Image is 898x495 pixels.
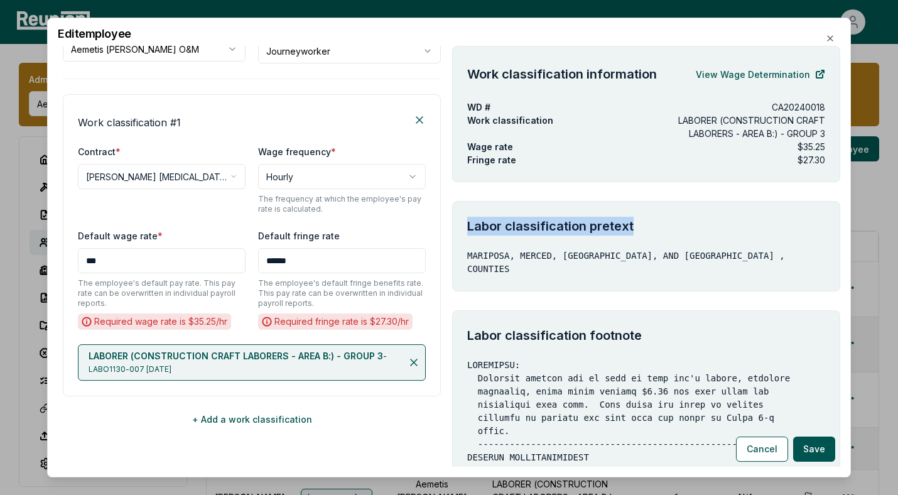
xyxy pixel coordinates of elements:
label: Wage frequency [258,146,336,157]
p: $35.25 [798,140,825,153]
label: Default wage rate [78,231,163,241]
p: - [89,350,405,375]
h4: Work classification information [467,65,657,84]
p: Fringe rate [467,153,516,166]
p: MARIPOSA, MERCED, [GEOGRAPHIC_DATA], AND [GEOGRAPHIC_DATA] , COUNTIES [467,249,825,276]
p: CA20240018 [772,101,825,114]
p: Work classification [467,114,641,127]
h4: Work classification # 1 [78,115,181,130]
p: LABORER (CONSTRUCTION CRAFT LABORERS - AREA B:) - GROUP 3 [661,114,825,140]
h2: Edit employee [58,28,840,40]
p: WD # [467,101,490,114]
button: + Add a work classification [63,406,441,432]
h4: Labor classification pretext [467,217,825,236]
div: Required fringe rate is $ 27.30 /hr [258,313,413,330]
div: Required wage rate is $ 35.25 /hr [78,313,231,330]
label: Contract [78,146,121,157]
span: LABO1130-007 [DATE] [89,364,171,374]
p: The employee's default fringe benefits rate. This pay rate can be overwritten in individual payro... [258,278,426,308]
a: View Wage Determination [696,62,825,87]
button: Save [793,437,835,462]
h4: Labor classification footnote [467,326,825,345]
p: The employee's default pay rate. This pay rate can be overwritten in individual payroll reports. [78,278,246,308]
label: Default fringe rate [258,231,340,241]
p: $27.30 [798,153,825,166]
span: LABORER (CONSTRUCTION CRAFT LABORERS - AREA B:) - GROUP 3 [89,351,383,361]
button: Cancel [736,437,788,462]
p: The frequency at which the employee's pay rate is calculated. [258,194,426,214]
p: Wage rate [467,140,513,153]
